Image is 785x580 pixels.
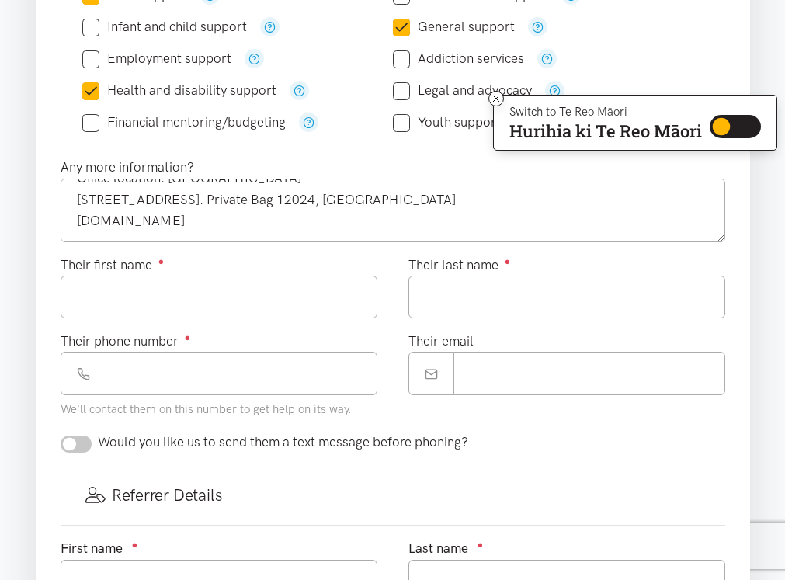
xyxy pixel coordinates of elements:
sup: ● [505,255,511,267]
label: Last name [408,538,468,559]
label: Their email [408,331,474,352]
label: Addiction services [393,52,524,65]
label: Employment support [82,52,231,65]
sup: ● [478,539,484,550]
sup: ● [158,255,165,267]
h3: Referrer Details [85,484,700,506]
label: Their last name [408,255,511,276]
label: General support [393,20,515,33]
label: First name [61,538,123,559]
p: Hurihia ki Te Reo Māori [509,124,702,138]
small: We'll contact them on this number to get help on its way. [61,402,352,416]
label: Financial mentoring/budgeting [82,116,286,129]
p: Switch to Te Reo Māori [509,107,702,116]
label: Health and disability support [82,84,276,97]
sup: ● [132,539,138,550]
label: Infant and child support [82,20,247,33]
input: Phone number [106,352,377,394]
label: Their first name [61,255,165,276]
sup: ● [185,332,191,343]
label: Youth support [393,116,501,129]
label: Any more information? [61,157,194,178]
label: Their phone number [61,331,191,352]
input: Email [453,352,725,394]
label: Legal and advocacy [393,84,532,97]
span: Would you like us to send them a text message before phoning? [98,434,468,450]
